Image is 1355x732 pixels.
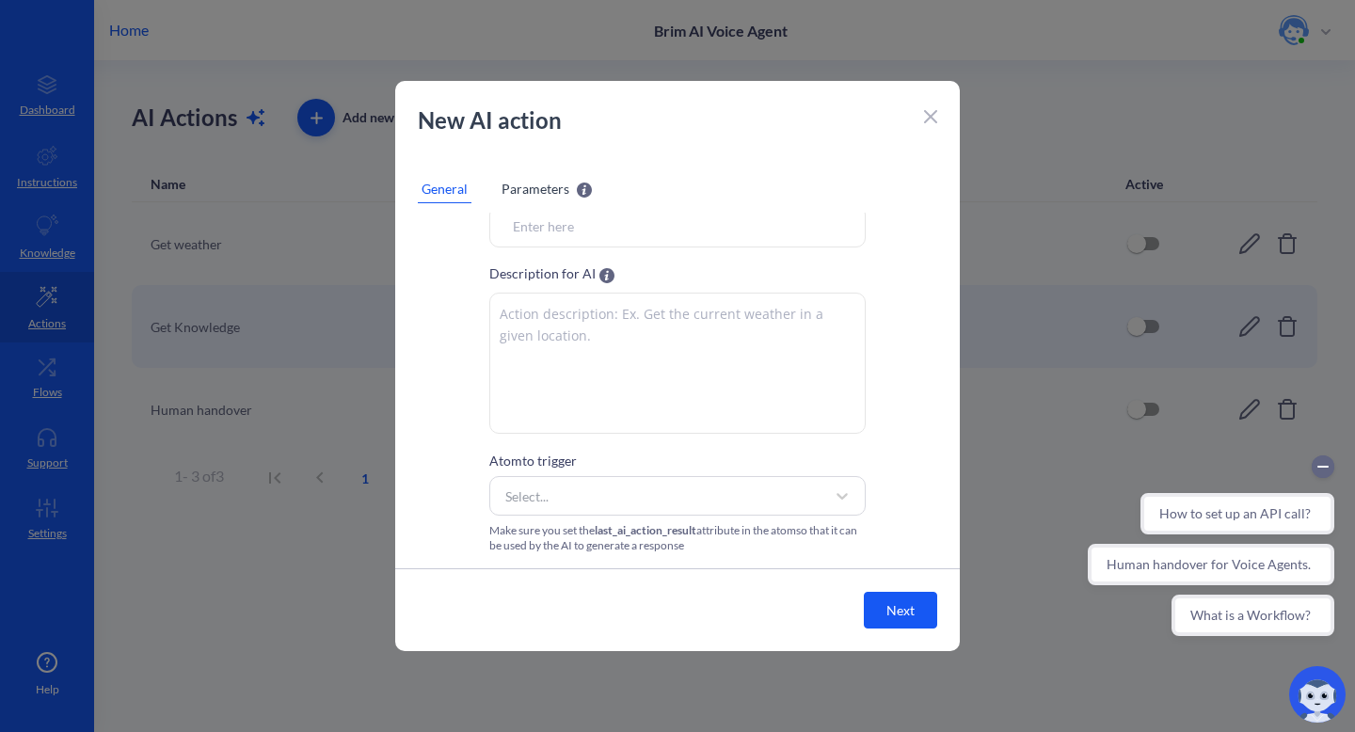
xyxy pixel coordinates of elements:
[489,523,866,553] div: Make sure you set the attribute in the atom so that it can be used by the AI to generate a response
[418,175,471,203] div: General
[864,592,937,629] button: Next
[231,11,253,34] button: Collapse conversation starters
[418,103,917,137] p: New AI action
[505,486,549,506] div: Select...
[595,523,696,537] span: last_ai_action_result
[90,151,253,192] button: What is a Workflow?
[489,454,577,469] label: Atom to trigger
[489,205,866,247] input: Enter here
[59,49,253,90] button: How to set up an API call?
[7,100,253,141] button: Human handover for Voice Agents.
[489,266,596,281] label: Description for AI
[502,179,569,199] span: Parameters
[1289,666,1346,723] img: copilot-icon.svg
